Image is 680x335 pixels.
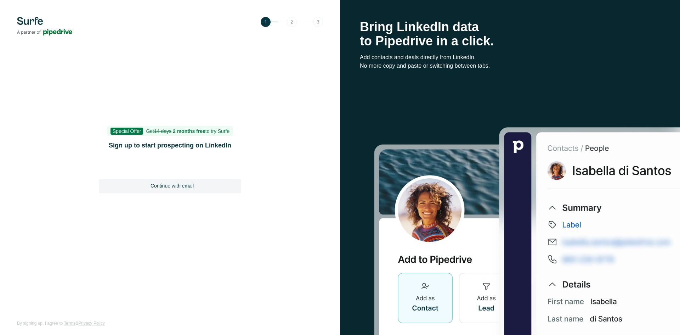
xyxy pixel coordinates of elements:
b: 2 months free [173,128,205,134]
p: No more copy and paste or switching between tabs. [360,62,660,70]
p: Add contacts and deals directly from LinkedIn. [360,53,660,62]
img: Surfe Stock Photo - Selling good vibes [374,127,680,335]
span: Get to try Surfe [146,128,229,134]
span: Special Offer [110,128,143,135]
a: Terms [64,321,76,326]
img: Surfe's logo [17,17,72,35]
s: 14 days [154,128,171,134]
img: Step 1 [261,17,323,27]
span: Continue with email [151,182,194,189]
span: & [75,321,78,326]
span: By signing up, I agree to [17,321,63,326]
a: Privacy Policy [78,321,105,326]
h1: Bring LinkedIn data to Pipedrive in a click. [360,20,660,48]
h1: Sign up to start prospecting on LinkedIn [99,140,241,150]
iframe: Sign in with Google Button [96,160,244,175]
